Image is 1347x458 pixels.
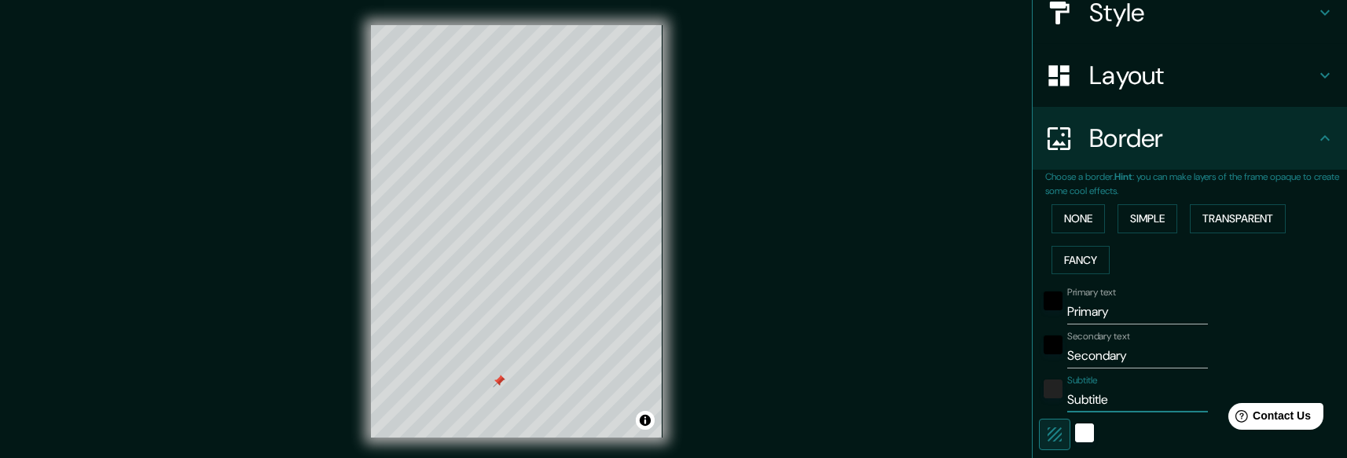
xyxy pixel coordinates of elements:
[1067,374,1098,387] label: Subtitle
[1052,246,1110,275] button: Fancy
[1044,379,1063,398] button: color-222222
[1207,397,1330,441] iframe: Help widget launcher
[1044,291,1063,310] button: black
[1089,60,1316,91] h4: Layout
[1118,204,1177,233] button: Simple
[1067,330,1130,343] label: Secondary text
[1044,335,1063,354] button: black
[1045,170,1347,198] p: Choose a border. : you can make layers of the frame opaque to create some cool effects.
[1033,44,1347,107] div: Layout
[1033,107,1347,170] div: Border
[1190,204,1286,233] button: Transparent
[1067,286,1116,299] label: Primary text
[1075,423,1094,442] button: white
[636,411,655,430] button: Toggle attribution
[1052,204,1105,233] button: None
[1114,170,1132,183] b: Hint
[1089,123,1316,154] h4: Border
